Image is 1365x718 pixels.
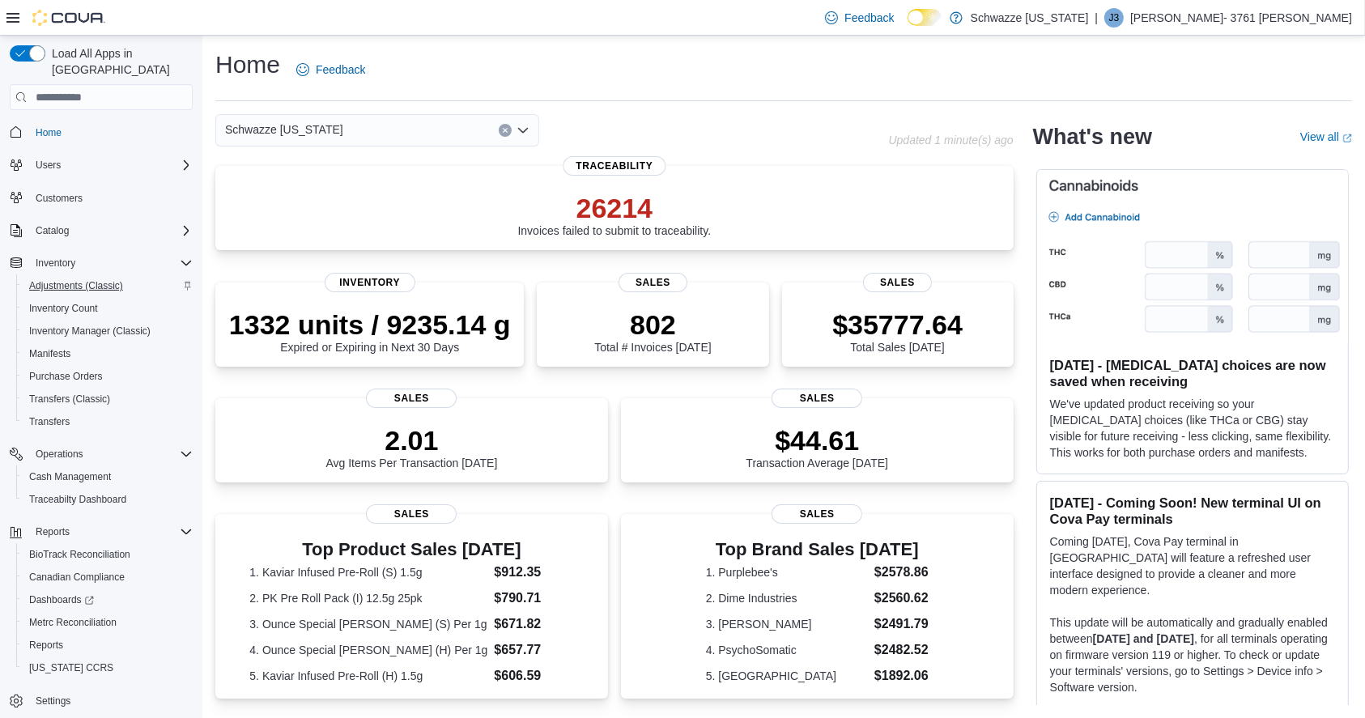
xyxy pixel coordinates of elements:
span: Inventory Manager (Classic) [23,321,193,341]
a: Inventory Manager (Classic) [23,321,157,341]
button: Operations [29,444,90,464]
p: 2.01 [325,424,497,457]
span: Operations [29,444,193,464]
div: Expired or Expiring in Next 30 Days [229,308,511,354]
p: 1332 units / 9235.14 g [229,308,511,341]
dd: $671.82 [494,614,573,634]
span: Adjustments (Classic) [29,279,123,292]
p: $44.61 [746,424,888,457]
span: Transfers (Classic) [29,393,110,406]
button: Traceabilty Dashboard [16,488,199,511]
a: Cash Management [23,467,117,486]
strong: [DATE] and [DATE] [1093,632,1194,645]
a: Feedback [819,2,900,34]
span: Sales [619,273,688,292]
span: Customers [36,192,83,205]
h2: What's new [1033,124,1152,150]
span: Sales [366,389,457,408]
span: Feedback [844,10,894,26]
a: View allExternal link [1300,130,1352,143]
button: Clear input [499,124,512,137]
button: Inventory Manager (Classic) [16,320,199,342]
span: BioTrack Reconciliation [29,548,130,561]
button: Users [29,155,67,175]
span: Dark Mode [908,26,908,27]
span: Home [36,126,62,139]
h1: Home [215,49,280,81]
a: Traceabilty Dashboard [23,490,133,509]
span: Catalog [29,221,193,240]
p: This update will be automatically and gradually enabled between , for all terminals operating on ... [1050,614,1335,695]
span: Washington CCRS [23,658,193,678]
p: [PERSON_NAME]- 3761 [PERSON_NAME] [1130,8,1352,28]
span: Metrc Reconciliation [23,613,193,632]
a: BioTrack Reconciliation [23,545,137,564]
a: Dashboards [23,590,100,610]
p: Schwazze [US_STATE] [971,8,1089,28]
span: Cash Management [29,470,111,483]
div: Transaction Average [DATE] [746,424,888,469]
a: Purchase Orders [23,367,109,386]
span: Reports [36,525,70,538]
button: Inventory [29,253,82,273]
a: Manifests [23,344,77,363]
button: Catalog [3,219,199,242]
span: Users [29,155,193,175]
input: Dark Mode [908,9,942,26]
img: Cova [32,10,105,26]
a: Inventory Count [23,299,104,318]
div: Jennifer- 3761 Seward [1104,8,1124,28]
div: Total Sales [DATE] [832,308,963,354]
button: Inventory Count [16,297,199,320]
p: 26214 [518,192,712,224]
span: Feedback [316,62,365,78]
span: BioTrack Reconciliation [23,545,193,564]
span: Inventory [29,253,193,273]
span: Inventory Manager (Classic) [29,325,151,338]
span: Home [29,121,193,142]
span: Inventory Count [29,302,98,315]
span: Catalog [36,224,69,237]
p: $35777.64 [832,308,963,341]
span: Dashboards [23,590,193,610]
p: We've updated product receiving so your [MEDICAL_DATA] choices (like THCa or CBG) stay visible fo... [1050,396,1335,461]
span: Transfers [23,412,193,431]
span: Purchase Orders [23,367,193,386]
button: Inventory [3,252,199,274]
p: Coming [DATE], Cova Pay terminal in [GEOGRAPHIC_DATA] will feature a refreshed user interface des... [1050,533,1335,598]
p: Updated 1 minute(s) ago [889,134,1014,147]
dd: $2578.86 [874,563,929,582]
h3: Top Brand Sales [DATE] [706,540,929,559]
span: Operations [36,448,83,461]
span: Cash Management [23,467,193,486]
span: Traceabilty Dashboard [23,490,193,509]
button: Reports [16,634,199,656]
button: Reports [3,520,199,543]
a: Metrc Reconciliation [23,613,123,632]
dd: $657.77 [494,640,573,660]
dt: 2. PK Pre Roll Pack (I) 12.5g 25pk [249,590,487,606]
span: Canadian Compliance [29,571,125,584]
dd: $790.71 [494,588,573,608]
dt: 1. Kaviar Infused Pre-Roll (S) 1.5g [249,564,487,580]
button: Transfers [16,410,199,433]
dd: $606.59 [494,666,573,686]
span: Manifests [29,347,70,360]
span: Reports [29,639,63,652]
button: BioTrack Reconciliation [16,543,199,566]
button: Manifests [16,342,199,365]
a: Reports [23,635,70,655]
dt: 2. Dime Industries [706,590,868,606]
button: Purchase Orders [16,365,199,388]
span: Reports [29,522,193,542]
button: Operations [3,443,199,465]
span: Inventory Count [23,299,193,318]
span: Canadian Compliance [23,567,193,587]
a: Settings [29,691,77,711]
span: Sales [772,504,862,524]
span: Adjustments (Classic) [23,276,193,295]
button: Settings [3,689,199,712]
h3: Top Product Sales [DATE] [249,540,573,559]
a: Transfers (Classic) [23,389,117,409]
span: Settings [29,690,193,711]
